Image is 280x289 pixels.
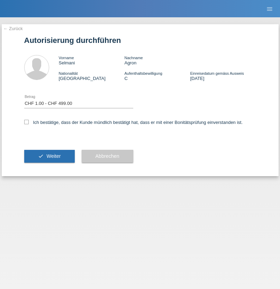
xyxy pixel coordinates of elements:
[190,71,244,75] span: Einreisedatum gemäss Ausweis
[3,26,23,31] a: ← Zurück
[38,153,44,159] i: check
[96,153,119,159] span: Abbrechen
[59,71,78,75] span: Nationalität
[46,153,61,159] span: Weiter
[59,56,74,60] span: Vorname
[24,36,256,45] h1: Autorisierung durchführen
[124,55,190,65] div: Agron
[263,7,277,11] a: menu
[266,6,273,12] i: menu
[124,71,162,75] span: Aufenthaltsbewilligung
[59,71,125,81] div: [GEOGRAPHIC_DATA]
[82,150,133,163] button: Abbrechen
[124,71,190,81] div: C
[124,56,143,60] span: Nachname
[59,55,125,65] div: Selmani
[190,71,256,81] div: [DATE]
[24,120,243,125] label: Ich bestätige, dass der Kunde mündlich bestätigt hat, dass er mit einer Bonitätsprüfung einversta...
[24,150,75,163] button: check Weiter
